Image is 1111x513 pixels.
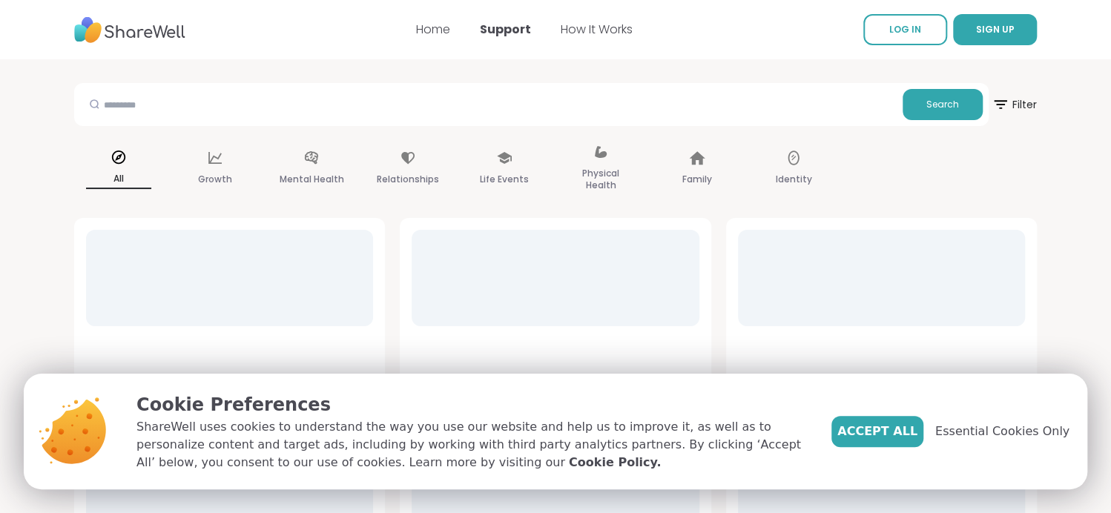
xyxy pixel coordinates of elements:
span: Search [926,98,959,111]
a: How It Works [561,21,633,38]
span: Accept All [837,423,917,440]
span: LOG IN [889,23,921,36]
p: Relationships [377,171,439,188]
a: Cookie Policy. [569,454,661,471]
p: All [86,170,151,189]
button: Accept All [831,416,923,447]
span: SIGN UP [976,23,1015,36]
span: Essential Cookies Only [935,423,1069,440]
p: Family [682,171,712,188]
button: SIGN UP [953,14,1037,45]
span: Filter [992,87,1037,122]
p: Physical Health [568,165,633,194]
img: ShareWell Nav Logo [74,10,185,50]
p: Life Events [480,171,529,188]
button: Filter [992,83,1037,126]
p: ShareWell uses cookies to understand the way you use our website and help us to improve it, as we... [136,418,808,471]
p: Identity [776,171,812,188]
p: Growth [198,171,232,188]
a: LOG IN [863,14,947,45]
p: Cookie Preferences [136,391,808,418]
p: Mental Health [280,171,344,188]
a: Support [480,21,531,38]
a: Home [416,21,450,38]
button: Search [903,89,983,120]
